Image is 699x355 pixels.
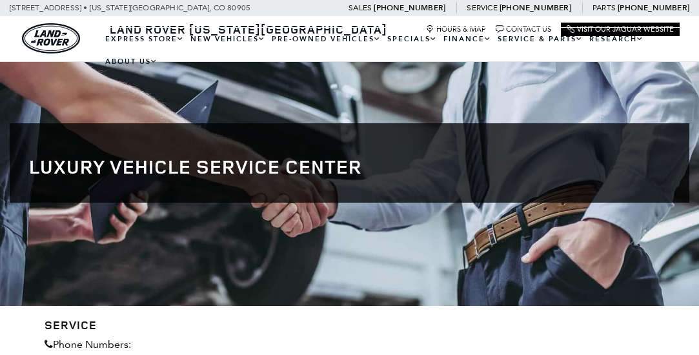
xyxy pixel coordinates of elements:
a: Service & Parts [494,28,586,50]
a: [PHONE_NUMBER] [500,3,571,13]
a: land-rover [22,23,80,54]
span: Land Rover [US_STATE][GEOGRAPHIC_DATA] [110,21,387,37]
a: Contact Us [496,25,551,34]
a: EXPRESS STORE [102,28,187,50]
a: Finance [440,28,494,50]
h3: Service [45,319,654,332]
a: [PHONE_NUMBER] [374,3,445,13]
span: Phone Numbers: [53,338,131,350]
a: [PHONE_NUMBER] [618,3,689,13]
a: Land Rover [US_STATE][GEOGRAPHIC_DATA] [102,21,395,37]
a: Specials [384,28,440,50]
a: [STREET_ADDRESS] • [US_STATE][GEOGRAPHIC_DATA], CO 80905 [10,3,250,12]
a: Visit Our Jaguar Website [567,25,674,34]
span: Service [467,3,497,12]
span: Parts [593,3,616,12]
nav: Main Navigation [102,28,680,73]
a: Research [586,28,647,50]
a: New Vehicles [187,28,268,50]
span: Sales [349,3,372,12]
a: About Us [102,50,161,73]
h1: Luxury Vehicle Service Center [29,156,670,177]
img: Land Rover [22,23,80,54]
a: Pre-Owned Vehicles [268,28,384,50]
a: Hours & Map [426,25,486,34]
